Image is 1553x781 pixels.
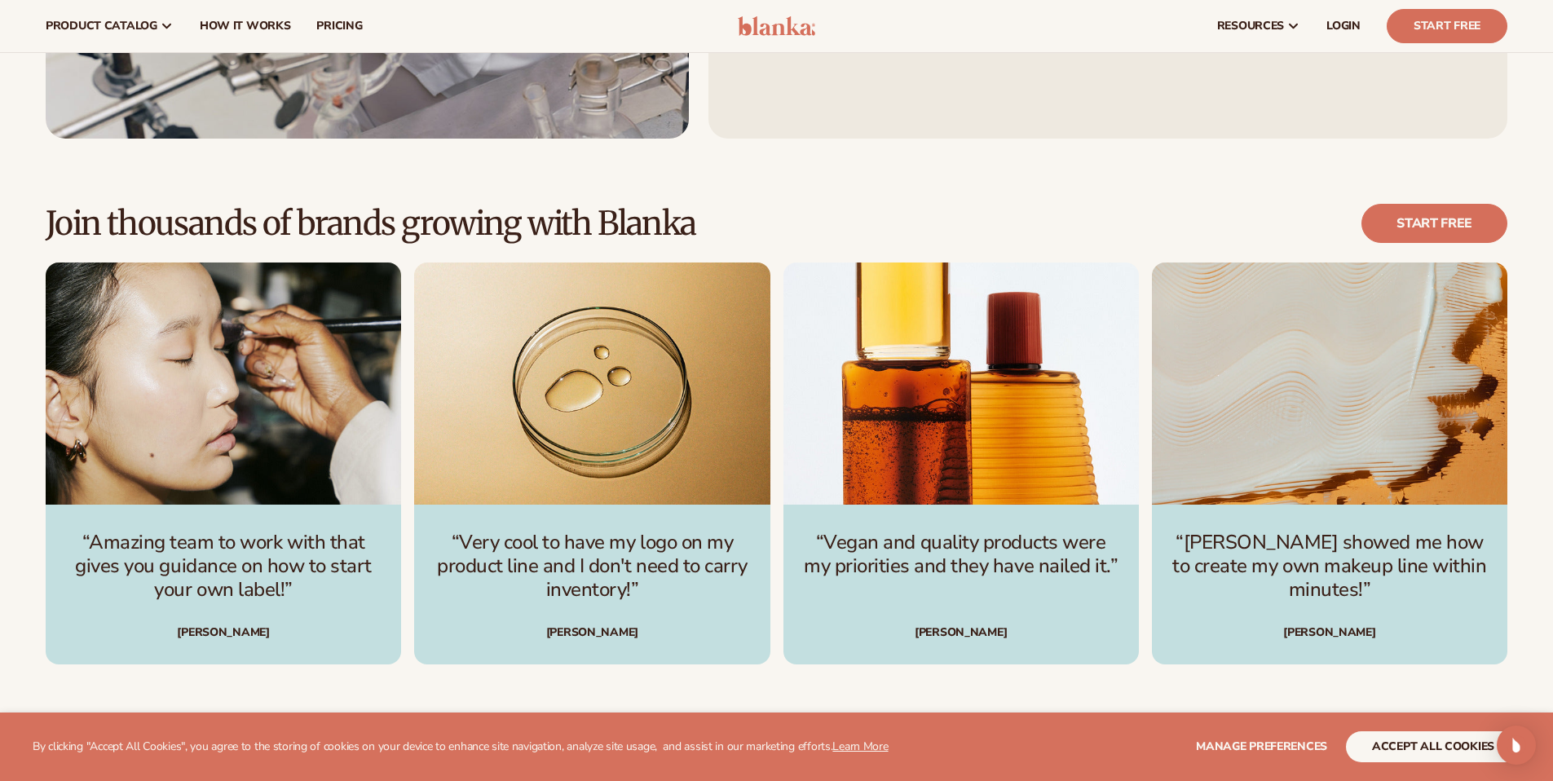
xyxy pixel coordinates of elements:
[1326,20,1361,33] span: LOGIN
[414,263,770,505] img: image_template--19526983188695__image_description_and_name_FJ4Pn4
[783,263,1139,505] img: image_template--19526983188695__image_description_and_name_FJ4Pn4
[200,20,291,33] span: How It Works
[1171,531,1488,601] p: “[PERSON_NAME] showed me how to create my own makeup line within minutes!”
[803,531,1119,578] p: “Vegan and quality products were my priorities and they have nailed it.”
[65,531,382,601] p: “Amazing team to work with that gives you guidance on how to start your own label!”
[738,16,815,36] img: logo
[1196,731,1327,762] button: Manage preferences
[1497,726,1536,765] div: Open Intercom Messenger
[434,531,750,601] p: “Very cool to have my logo on my product line and I don't need to carry inventory!”
[803,604,1119,639] div: [PERSON_NAME]
[46,20,157,33] span: product catalog
[1346,731,1520,762] button: accept all cookies
[46,205,696,241] h2: Join thousands of brands growing with Blanka
[65,627,382,638] div: [PERSON_NAME]
[1152,263,1507,665] div: 4 / 4
[414,263,770,665] div: 2 / 4
[1217,20,1284,33] span: resources
[46,263,401,665] div: 1 / 4
[1171,627,1488,638] div: [PERSON_NAME]
[1387,9,1507,43] a: Start Free
[316,20,362,33] span: pricing
[434,627,750,638] div: [PERSON_NAME]
[1361,204,1507,243] a: Start free
[1152,263,1507,505] img: image_template--19526983188695__image_description_and_name_FJ4Pn4
[33,740,889,754] p: By clicking "Accept All Cookies", you agree to the storing of cookies on your device to enhance s...
[783,263,1139,665] div: 3 / 4
[46,263,401,505] img: image_template--19526983188695__image_description_and_name_FJ4Pn4
[832,739,888,754] a: Learn More
[1196,739,1327,754] span: Manage preferences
